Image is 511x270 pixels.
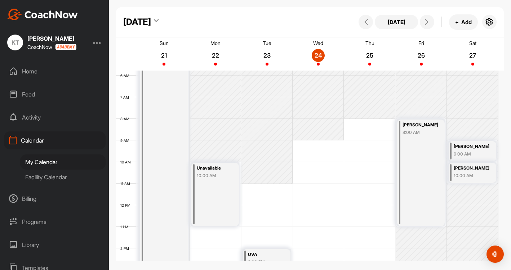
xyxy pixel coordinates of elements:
[116,246,136,251] div: 2 PM
[190,37,241,71] a: September 22, 2025
[486,246,504,263] div: Open Intercom Messenger
[4,236,106,254] div: Library
[160,40,169,46] p: Sun
[123,15,151,28] div: [DATE]
[20,170,106,185] div: Facility Calendar
[20,154,106,170] div: My Calendar
[263,40,271,46] p: Tue
[403,121,438,129] div: [PERSON_NAME]
[27,36,76,41] div: [PERSON_NAME]
[396,37,447,71] a: September 26, 2025
[312,52,325,59] p: 24
[248,251,284,259] div: UVA
[210,40,221,46] p: Mon
[116,138,137,143] div: 9 AM
[157,52,170,59] p: 21
[4,213,106,231] div: Programs
[447,37,498,71] a: September 27, 2025
[403,129,438,136] div: 8:00 AM
[293,37,344,71] a: September 24, 2025
[454,164,489,172] div: [PERSON_NAME]
[248,259,284,265] div: 2:00 PM
[197,164,232,172] div: Unavailable
[454,151,489,157] div: 9:00 AM
[197,172,232,179] div: 10:00 AM
[4,131,106,149] div: Calendar
[116,225,135,229] div: 1 PM
[415,52,428,59] p: 26
[27,44,76,50] div: CoachNow
[365,40,374,46] p: Thu
[116,203,138,207] div: 12 PM
[55,44,76,50] img: CoachNow acadmey
[4,108,106,126] div: Activity
[261,52,274,59] p: 23
[313,40,323,46] p: Wed
[7,35,23,50] div: KT
[4,85,106,103] div: Feed
[7,9,78,20] img: CoachNow
[344,37,396,71] a: September 25, 2025
[116,95,136,99] div: 7 AM
[241,37,293,71] a: September 23, 2025
[375,15,418,29] button: [DATE]
[363,52,376,59] p: 25
[4,190,106,208] div: Billing
[454,143,489,151] div: [PERSON_NAME]
[116,160,138,164] div: 10 AM
[469,40,476,46] p: Sat
[209,52,222,59] p: 22
[449,14,478,30] button: +Add
[454,172,489,179] div: 10:00 AM
[116,181,137,186] div: 11 AM
[116,117,137,121] div: 8 AM
[116,73,137,78] div: 6 AM
[466,52,479,59] p: 27
[455,18,459,26] span: +
[418,40,424,46] p: Fri
[4,62,106,80] div: Home
[138,37,190,71] a: September 21, 2025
